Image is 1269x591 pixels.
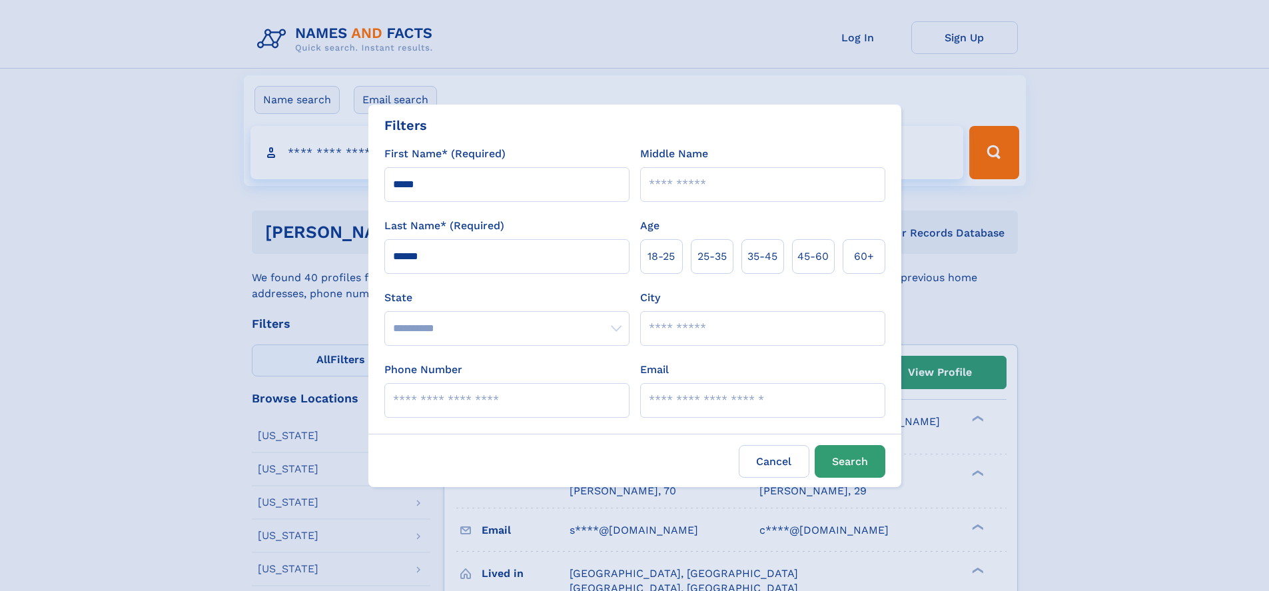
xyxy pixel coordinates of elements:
[739,445,809,478] label: Cancel
[384,146,506,162] label: First Name* (Required)
[640,362,669,378] label: Email
[640,146,708,162] label: Middle Name
[640,290,660,306] label: City
[854,249,874,265] span: 60+
[640,218,659,234] label: Age
[647,249,675,265] span: 18‑25
[384,290,630,306] label: State
[797,249,829,265] span: 45‑60
[697,249,727,265] span: 25‑35
[384,115,427,135] div: Filters
[384,362,462,378] label: Phone Number
[815,445,885,478] button: Search
[384,218,504,234] label: Last Name* (Required)
[747,249,777,265] span: 35‑45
